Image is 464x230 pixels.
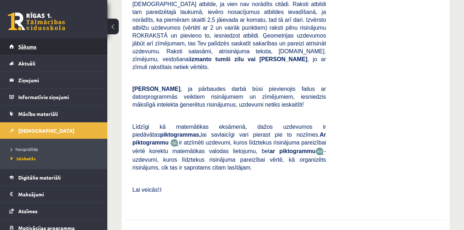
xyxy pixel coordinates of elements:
[132,187,160,193] span: Lai veicās!
[160,132,201,138] b: piktogrammas,
[11,155,100,162] a: Izlabotās
[9,186,98,202] a: Maksājumi
[18,89,98,105] legend: Informatīvie ziņojumi
[8,13,65,30] a: Rīgas 1. Tālmācības vidusskola
[132,132,326,146] b: Ar piktogrammu
[18,72,98,88] legend: Ziņojumi
[9,122,98,139] a: [DEMOGRAPHIC_DATA]
[316,147,324,156] img: wKvN42sLe3LLwAAAABJRU5ErkJggg==
[11,146,100,152] a: Neizpildītās
[160,187,162,193] span: J
[190,56,211,62] b: izmanto
[9,106,98,122] a: Mācību materiāli
[11,146,38,152] span: Neizpildītās
[18,127,74,134] span: [DEMOGRAPHIC_DATA]
[18,208,38,214] span: Atzīmes
[9,72,98,88] a: Ziņojumi
[18,60,35,67] span: Aktuāli
[18,186,98,202] legend: Maksājumi
[170,139,179,147] img: JfuEzvunn4EvwAAAAASUVORK5CYII=
[18,174,61,181] span: Digitālie materiāli
[132,148,326,171] span: - uzdevumi, kuros līdztekus risinājuma pareizībai vērtē, kā organizēts risinājums, cik tas ir sap...
[9,169,98,186] a: Digitālie materiāli
[18,43,36,50] span: Sākums
[270,148,316,154] b: ar piktogrammu
[132,86,180,92] span: [PERSON_NAME]
[132,140,326,154] span: ir atzīmēti uzdevumi, kuros līdztekus risinājuma pareizībai vērtē korektu matemātikas valodas lie...
[132,86,326,108] span: , ja pārbaudes darbā būsi pievienojis failus ar datorprogrammās veiktiem risinājumiem un zīmējumi...
[132,124,326,146] span: Līdzīgi kā matemātikas eksāmenā, dažos uzdevumos ir piedāvātas lai savlaicīgi vari pierast pie to...
[9,203,98,219] a: Atzīmes
[11,156,36,161] span: Izlabotās
[9,38,98,55] a: Sākums
[9,89,98,105] a: Informatīvie ziņojumi
[9,55,98,72] a: Aktuāli
[215,56,307,62] b: tumši zilu vai [PERSON_NAME]
[18,111,58,117] span: Mācību materiāli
